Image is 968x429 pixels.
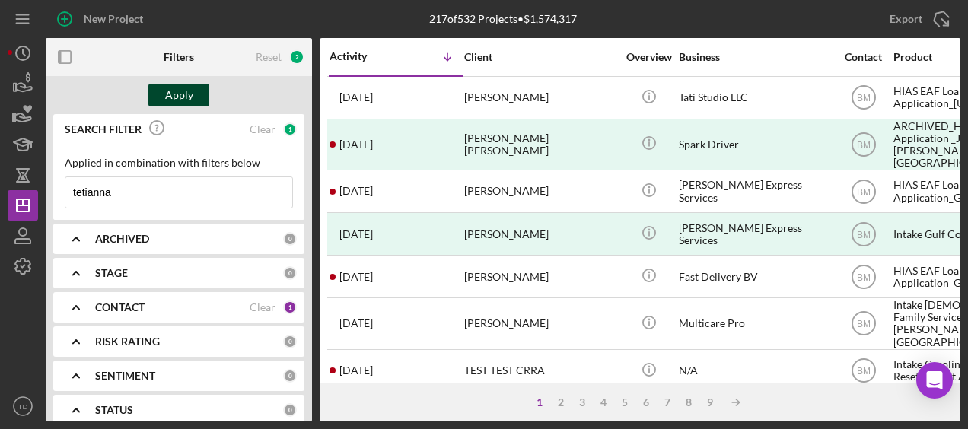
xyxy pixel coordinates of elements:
[283,232,297,246] div: 0
[283,369,297,383] div: 0
[916,362,953,399] div: Open Intercom Messenger
[164,51,194,63] b: Filters
[857,366,871,377] text: BM
[464,256,616,297] div: [PERSON_NAME]
[464,171,616,211] div: [PERSON_NAME]
[679,120,831,169] div: Spark Driver
[339,228,373,240] time: 2025-07-01 18:51
[95,301,145,313] b: CONTACT
[46,4,158,34] button: New Project
[148,84,209,106] button: Apply
[699,396,721,408] div: 9
[95,233,149,245] b: ARCHIVED
[330,50,396,62] div: Activity
[165,84,193,106] div: Apply
[95,404,133,416] b: STATUS
[464,351,616,391] div: TEST TEST CRRA
[678,396,699,408] div: 8
[283,335,297,348] div: 0
[283,122,297,136] div: 1
[429,13,577,25] div: 217 of 532 Projects • $1,574,317
[857,139,871,150] text: BM
[65,157,293,169] div: Applied in combination with filters below
[550,396,572,408] div: 2
[529,396,550,408] div: 1
[679,299,831,348] div: Multicare Pro
[339,271,373,283] time: 2025-07-01 16:20
[339,185,373,197] time: 2025-07-12 17:04
[283,403,297,417] div: 0
[614,396,635,408] div: 5
[84,4,143,34] div: New Project
[679,171,831,211] div: [PERSON_NAME] Express Services
[464,214,616,254] div: [PERSON_NAME]
[835,51,892,63] div: Contact
[620,51,677,63] div: Overview
[679,214,831,254] div: [PERSON_NAME] Express Services
[8,391,38,421] button: TD
[256,51,282,63] div: Reset
[339,91,373,103] time: 2025-07-28 15:31
[283,300,297,314] div: 1
[464,120,616,169] div: [PERSON_NAME] [PERSON_NAME]
[464,299,616,348] div: [PERSON_NAME]
[857,186,871,197] text: BM
[657,396,678,408] div: 7
[18,402,28,411] text: TD
[289,49,304,65] div: 2
[250,123,275,135] div: Clear
[464,78,616,118] div: [PERSON_NAME]
[890,4,922,34] div: Export
[339,364,373,377] time: 2025-06-24 19:41
[95,370,155,382] b: SENTIMENT
[283,266,297,280] div: 0
[593,396,614,408] div: 4
[679,51,831,63] div: Business
[65,123,142,135] b: SEARCH FILTER
[679,351,831,391] div: N/A
[95,267,128,279] b: STAGE
[857,93,871,103] text: BM
[679,78,831,118] div: Tati Studio LLC
[679,256,831,297] div: Fast Delivery BV
[572,396,593,408] div: 3
[464,51,616,63] div: Client
[857,229,871,240] text: BM
[339,138,373,151] time: 2025-07-16 19:27
[95,335,160,348] b: RISK RATING
[250,301,275,313] div: Clear
[857,319,871,329] text: BM
[339,317,373,329] time: 2025-06-27 19:55
[635,396,657,408] div: 6
[857,272,871,282] text: BM
[874,4,960,34] button: Export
